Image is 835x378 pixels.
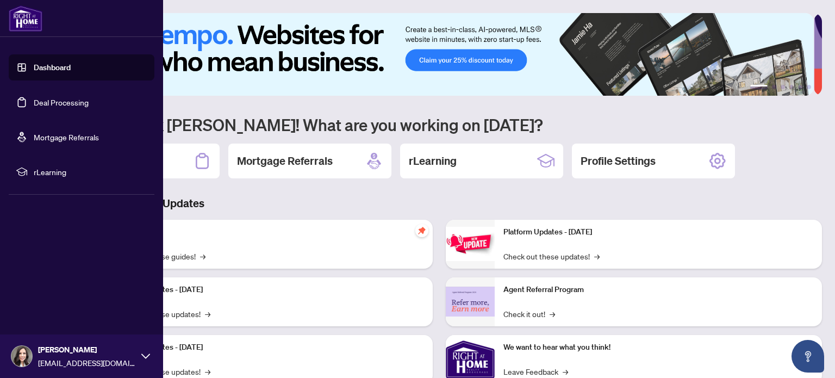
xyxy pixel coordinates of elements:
[563,365,568,377] span: →
[9,5,42,32] img: logo
[503,308,555,320] a: Check it out!→
[503,284,813,296] p: Agent Referral Program
[807,85,811,89] button: 6
[34,97,89,107] a: Deal Processing
[34,63,71,72] a: Dashboard
[781,85,785,89] button: 3
[446,287,495,317] img: Agent Referral Program
[409,153,457,169] h2: rLearning
[205,365,210,377] span: →
[581,153,656,169] h2: Profile Settings
[38,344,136,356] span: [PERSON_NAME]
[415,224,428,237] span: pushpin
[594,250,600,262] span: →
[114,226,424,238] p: Self-Help
[446,227,495,261] img: Platform Updates - June 23, 2025
[503,365,568,377] a: Leave Feedback→
[789,85,794,89] button: 4
[503,250,600,262] a: Check out these updates!→
[792,340,824,373] button: Open asap
[11,346,32,367] img: Profile Icon
[798,85,802,89] button: 5
[200,250,205,262] span: →
[57,13,814,96] img: Slide 0
[57,196,822,211] h3: Brokerage & Industry Updates
[57,114,822,135] h1: Welcome back [PERSON_NAME]! What are you working on [DATE]?
[114,284,424,296] p: Platform Updates - [DATE]
[750,85,768,89] button: 1
[550,308,555,320] span: →
[205,308,210,320] span: →
[38,357,136,369] span: [EMAIL_ADDRESS][DOMAIN_NAME]
[34,166,147,178] span: rLearning
[237,153,333,169] h2: Mortgage Referrals
[114,342,424,354] p: Platform Updates - [DATE]
[503,342,813,354] p: We want to hear what you think!
[34,132,99,142] a: Mortgage Referrals
[503,226,813,238] p: Platform Updates - [DATE]
[772,85,776,89] button: 2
